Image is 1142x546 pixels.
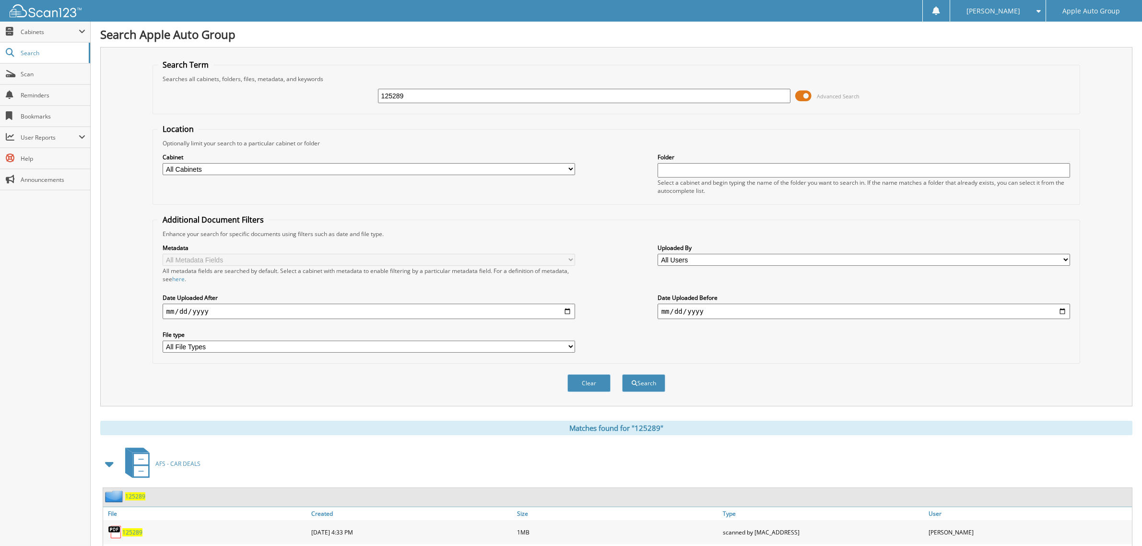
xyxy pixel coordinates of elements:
h1: Search Apple Auto Group [100,26,1132,42]
div: Searches all cabinets, folders, files, metadata, and keywords [158,75,1075,83]
a: 125289 [122,528,142,536]
span: Advanced Search [817,93,859,100]
div: Optionally limit your search to a particular cabinet or folder [158,139,1075,147]
span: AFS - CAR DEALS [155,460,200,468]
img: PDF.png [108,525,122,539]
div: Select a cabinet and begin typing the name of the folder you want to search in. If the name match... [658,178,1071,195]
div: Enhance your search for specific documents using filters such as date and file type. [158,230,1075,238]
a: User [926,507,1132,520]
img: scan123-logo-white.svg [10,4,82,17]
span: Search [21,49,84,57]
img: folder2.png [105,490,125,502]
button: Clear [567,374,611,392]
a: AFS - CAR DEALS [119,445,200,483]
legend: Location [158,124,199,134]
label: Date Uploaded Before [658,294,1071,302]
span: Bookmarks [21,112,85,120]
a: Size [515,507,720,520]
span: [PERSON_NAME] [966,8,1020,14]
span: Help [21,154,85,163]
legend: Search Term [158,59,213,70]
span: Cabinets [21,28,79,36]
div: [DATE] 4:33 PM [309,522,515,542]
label: Folder [658,153,1071,161]
a: File [103,507,309,520]
span: Apple Auto Group [1062,8,1120,14]
div: [PERSON_NAME] [926,522,1132,542]
span: User Reports [21,133,79,142]
label: Uploaded By [658,244,1071,252]
a: Created [309,507,515,520]
div: 1MB [515,522,720,542]
a: here [172,275,185,283]
span: Reminders [21,91,85,99]
label: File type [163,331,576,339]
div: All metadata fields are searched by default. Select a cabinet with metadata to enable filtering b... [163,267,576,283]
div: Matches found for "125289" [100,421,1132,435]
span: Announcements [21,176,85,184]
legend: Additional Document Filters [158,214,269,225]
label: Date Uploaded After [163,294,576,302]
span: Scan [21,70,85,78]
button: Search [622,374,665,392]
a: 125289 [125,492,145,500]
label: Cabinet [163,153,576,161]
div: scanned by [MAC_ADDRESS] [720,522,926,542]
a: Type [720,507,926,520]
label: Metadata [163,244,576,252]
input: start [163,304,576,319]
input: end [658,304,1071,319]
